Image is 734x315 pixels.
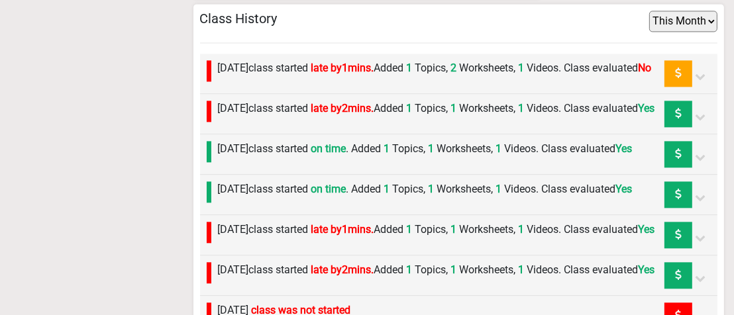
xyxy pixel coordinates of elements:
label: [DATE] class started Added Topics, Worksheets, Videos. Class evaluated [218,60,652,76]
span: 1 [429,142,435,155]
label: [DATE] class started Added Topics, Worksheets, Videos. Class evaluated [218,222,655,238]
span: Yes [639,223,655,236]
span: 1 [451,223,457,236]
span: 1 [404,62,413,74]
span: on time [311,142,346,155]
span: Yes [616,183,633,195]
span: late by 2 mins. [311,102,374,114]
span: late by 1 mins. [311,223,374,236]
label: [DATE] class started Added Topics, Worksheets, Videos. Class evaluated [218,101,655,116]
span: late by 1 mins. [311,62,374,74]
span: 1 [496,183,502,195]
span: 1 [429,183,435,195]
label: [DATE] class started Added Topics, Worksheets, Videos. Class evaluated [218,262,655,278]
span: 1 [384,142,390,155]
h5: Class History [200,11,278,26]
label: [DATE] class started . Added Topics, Worksheets, Videos. Class evaluated [218,141,633,157]
span: No [639,62,652,74]
span: Yes [639,102,655,114]
span: 1 [519,62,525,74]
span: 1 [451,263,457,276]
span: Yes [639,263,655,276]
span: 1 [519,263,525,276]
span: 1 [519,102,525,114]
span: 1 [384,183,390,195]
label: [DATE] class started . Added Topics, Worksheets, Videos. Class evaluated [218,181,633,197]
span: 2 [451,62,457,74]
span: 1 [404,223,413,236]
span: 1 [404,102,413,114]
span: 1 [404,263,413,276]
span: 1 [496,142,502,155]
span: on time [311,183,346,195]
span: 1 [519,223,525,236]
span: 1 [451,102,457,114]
span: Yes [616,142,633,155]
span: late by 2 mins. [311,263,374,276]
